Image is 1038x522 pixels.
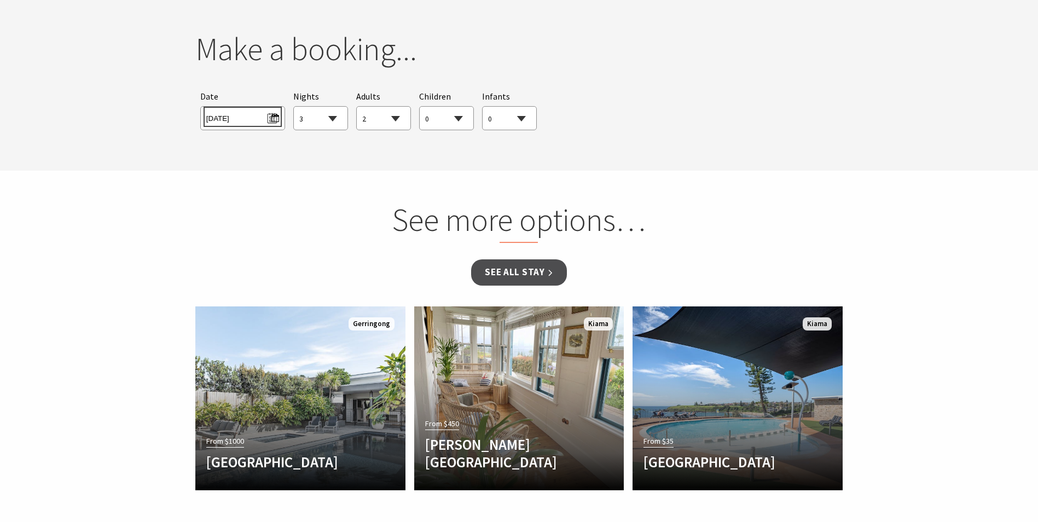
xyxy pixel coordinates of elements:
[206,435,244,448] span: From $1000
[803,317,832,331] span: Kiama
[200,91,218,102] span: Date
[584,317,613,331] span: Kiama
[206,453,363,471] h4: [GEOGRAPHIC_DATA]
[293,90,348,131] div: Choose a number of nights
[471,259,566,285] a: See all Stay
[195,30,843,68] h2: Make a booking...
[206,109,279,124] span: [DATE]
[200,90,285,131] div: Please choose your desired arrival date
[633,306,843,490] a: From $35 [GEOGRAPHIC_DATA] Kiama
[425,417,459,430] span: From $450
[349,317,395,331] span: Gerringong
[414,306,624,490] a: From $450 [PERSON_NAME][GEOGRAPHIC_DATA] Kiama
[643,453,800,471] h4: [GEOGRAPHIC_DATA]
[310,201,728,243] h2: See more options…
[482,91,510,102] span: Infants
[195,306,405,490] a: From $1000 [GEOGRAPHIC_DATA] Gerringong
[356,91,380,102] span: Adults
[643,435,674,448] span: From $35
[293,90,319,104] span: Nights
[425,436,582,471] h4: [PERSON_NAME][GEOGRAPHIC_DATA]
[419,91,451,102] span: Children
